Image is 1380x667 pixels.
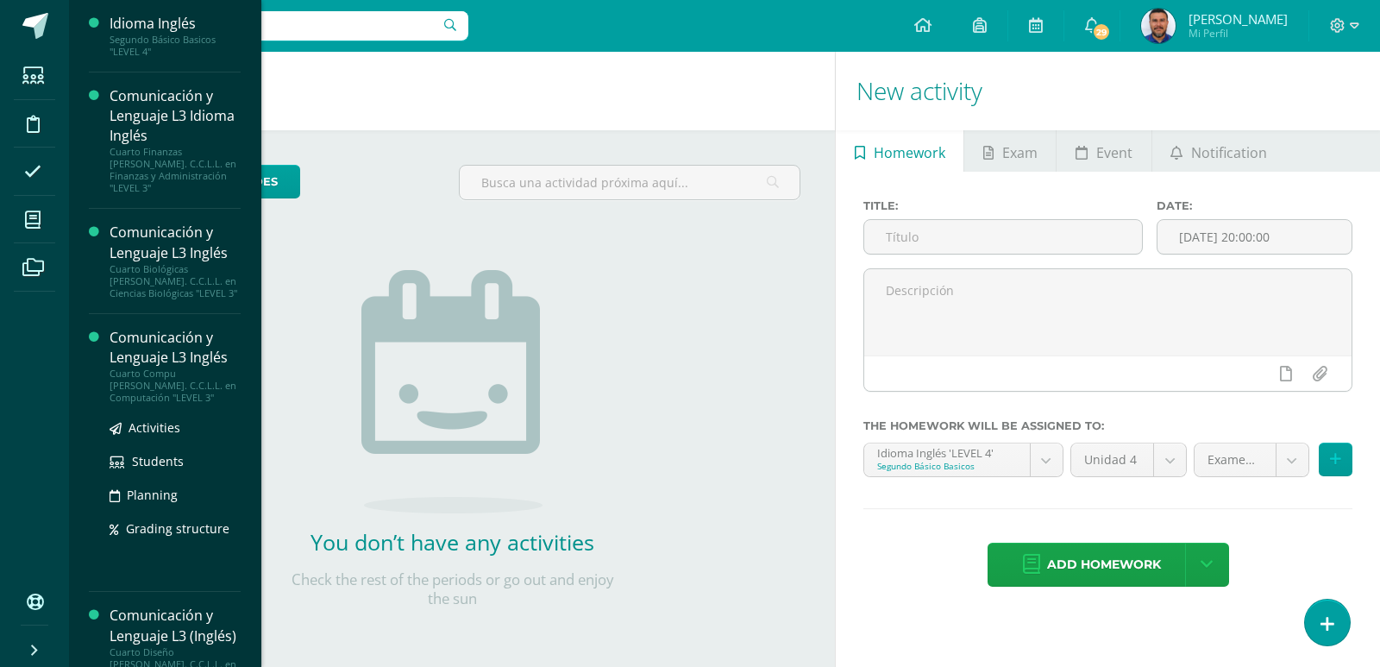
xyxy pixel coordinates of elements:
[863,419,1352,432] label: The homework will be assigned to:
[132,453,184,469] span: Students
[110,485,241,505] a: Planning
[874,132,945,173] span: Homework
[110,519,241,538] a: Grading structure
[126,520,229,537] span: Grading structure
[279,527,624,557] h2: You don’t have any activities
[110,328,241,368] div: Comunicación y Lenguaje L3 Inglés
[1189,26,1288,41] span: Mi Perfil
[964,130,1056,172] a: Exam
[1092,22,1111,41] span: 29
[90,52,814,130] h1: Activities
[110,223,241,262] div: Comunicación y Lenguaje L3 Inglés
[877,460,1017,472] div: Segundo Básico Basicos
[1047,544,1161,586] span: Add homework
[110,328,241,404] a: Comunicación y Lenguaje L3 InglésCuarto Compu [PERSON_NAME]. C.C.L.L. en Computación "LEVEL 3"
[877,444,1017,460] div: Idioma Inglés 'LEVEL 4'
[1096,132,1132,173] span: Event
[863,199,1143,212] label: Title:
[1189,10,1288,28] span: [PERSON_NAME]
[110,606,241,645] div: Comunicación y Lenguaje L3 (Inglés)
[1195,444,1308,476] a: Examen (40.0%)
[110,146,241,194] div: Cuarto Finanzas [PERSON_NAME]. C.C.L.L. en Finanzas y Administración "LEVEL 3"
[110,86,241,194] a: Comunicación y Lenguaje L3 Idioma InglésCuarto Finanzas [PERSON_NAME]. C.C.L.L. en Finanzas y Adm...
[1207,444,1263,476] span: Examen (40.0%)
[864,444,1063,476] a: Idioma Inglés 'LEVEL 4'Segundo Básico Basicos
[864,220,1142,254] input: Título
[127,487,178,503] span: Planning
[1141,9,1176,43] img: 1e40cb41d2dde1487ece8400d40bf57c.png
[110,86,241,146] div: Comunicación y Lenguaje L3 Idioma Inglés
[110,14,241,34] div: Idioma Inglés
[361,270,543,513] img: no_activities.png
[460,166,800,199] input: Busca una actividad próxima aquí...
[1152,130,1286,172] a: Notification
[110,14,241,58] a: Idioma InglésSegundo Básico Basicos "LEVEL 4"
[1157,220,1352,254] input: Fecha de entrega
[110,368,241,404] div: Cuarto Compu [PERSON_NAME]. C.C.L.L. en Computación "LEVEL 3"
[110,451,241,471] a: Students
[110,223,241,299] a: Comunicación y Lenguaje L3 InglésCuarto Biológicas [PERSON_NAME]. C.C.L.L. en Ciencias Biológicas...
[129,419,180,436] span: Activities
[110,418,241,437] a: Activities
[279,570,624,608] p: Check the rest of the periods or go out and enjoy the sun
[1057,130,1151,172] a: Event
[110,34,241,58] div: Segundo Básico Basicos "LEVEL 4"
[1071,444,1187,476] a: Unidad 4
[80,11,468,41] input: Search a user…
[1002,132,1038,173] span: Exam
[836,130,963,172] a: Homework
[110,263,241,299] div: Cuarto Biológicas [PERSON_NAME]. C.C.L.L. en Ciencias Biológicas "LEVEL 3"
[856,52,1359,130] h1: New activity
[1157,199,1352,212] label: Date:
[1084,444,1141,476] span: Unidad 4
[1191,132,1267,173] span: Notification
